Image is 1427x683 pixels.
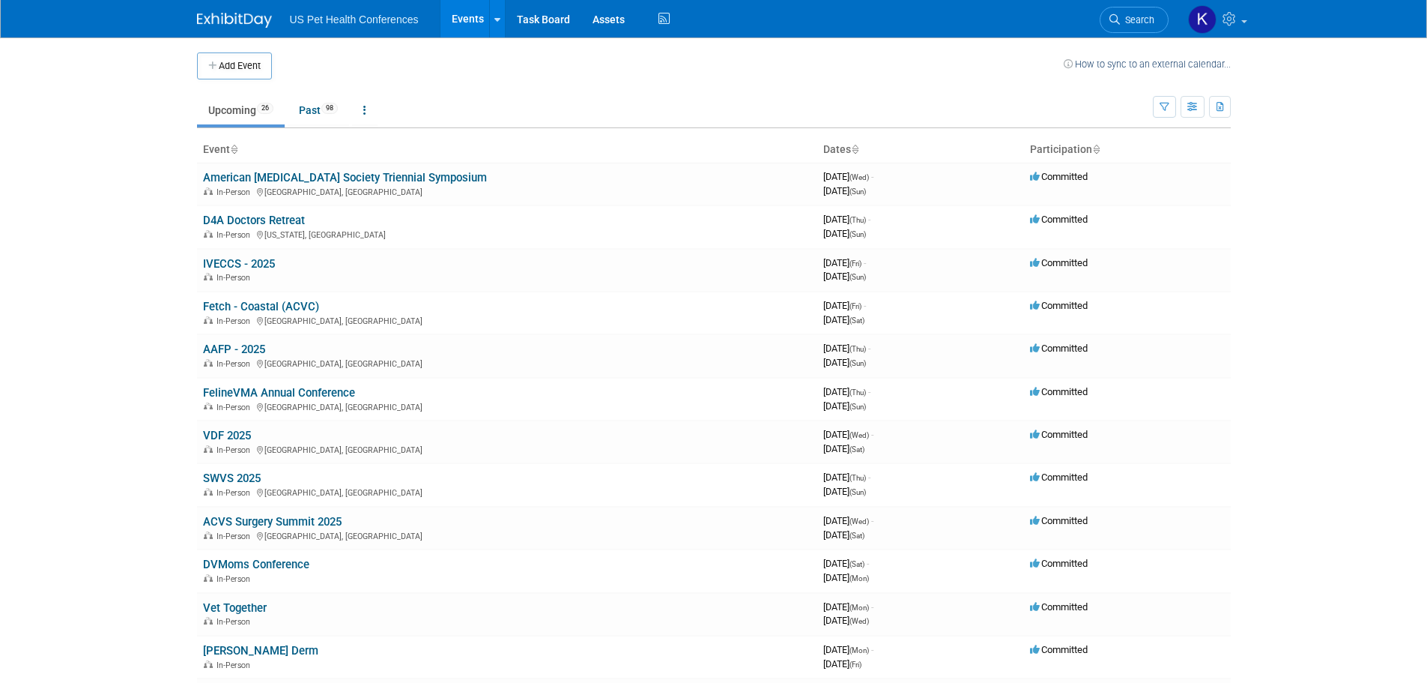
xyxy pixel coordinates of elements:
[1030,300,1088,311] span: Committed
[823,386,870,397] span: [DATE]
[203,443,811,455] div: [GEOGRAPHIC_DATA], [GEOGRAPHIC_DATA]
[204,532,213,539] img: In-Person Event
[203,357,811,369] div: [GEOGRAPHIC_DATA], [GEOGRAPHIC_DATA]
[1030,558,1088,569] span: Committed
[203,486,811,498] div: [GEOGRAPHIC_DATA], [GEOGRAPHIC_DATA]
[204,273,213,280] img: In-Person Event
[849,302,861,310] span: (Fri)
[216,574,255,584] span: In-Person
[871,644,873,655] span: -
[1120,14,1154,25] span: Search
[823,400,866,412] span: [DATE]
[1030,472,1088,483] span: Committed
[871,429,873,440] span: -
[197,96,285,124] a: Upcoming26
[203,171,487,184] a: American [MEDICAL_DATA] Society Triennial Symposium
[257,103,273,114] span: 26
[203,515,342,529] a: ACVS Surgery Summit 2025
[823,343,870,354] span: [DATE]
[216,316,255,326] span: In-Person
[868,386,870,397] span: -
[849,560,864,568] span: (Sat)
[203,400,811,412] div: [GEOGRAPHIC_DATA], [GEOGRAPHIC_DATA]
[204,187,213,195] img: In-Person Event
[849,259,861,268] span: (Fri)
[823,472,870,483] span: [DATE]
[216,359,255,369] span: In-Person
[849,532,864,540] span: (Sat)
[288,96,349,124] a: Past98
[823,644,873,655] span: [DATE]
[1030,171,1088,182] span: Committed
[204,617,213,625] img: In-Person Event
[203,228,811,240] div: [US_STATE], [GEOGRAPHIC_DATA]
[823,558,869,569] span: [DATE]
[216,445,255,455] span: In-Person
[216,488,255,498] span: In-Person
[849,574,869,583] span: (Mon)
[203,558,309,571] a: DVMoms Conference
[203,343,265,356] a: AAFP - 2025
[321,103,338,114] span: 98
[204,488,213,496] img: In-Person Event
[203,429,251,442] a: VDF 2025
[868,472,870,483] span: -
[1030,515,1088,526] span: Committed
[823,658,861,670] span: [DATE]
[823,185,866,196] span: [DATE]
[864,300,866,311] span: -
[1030,214,1088,225] span: Committed
[851,143,858,155] a: Sort by Start Date
[823,615,869,626] span: [DATE]
[823,486,866,497] span: [DATE]
[823,357,866,368] span: [DATE]
[203,214,305,227] a: D4A Doctors Retreat
[864,257,866,268] span: -
[849,445,864,454] span: (Sat)
[204,445,213,453] img: In-Person Event
[216,661,255,670] span: In-Person
[216,403,255,412] span: In-Person
[849,661,861,669] span: (Fri)
[823,429,873,440] span: [DATE]
[203,386,355,400] a: FelineVMA Annual Conference
[1030,343,1088,354] span: Committed
[817,137,1024,163] th: Dates
[1024,137,1231,163] th: Participation
[203,300,319,313] a: Fetch - Coastal (ACVC)
[216,617,255,627] span: In-Person
[849,187,866,196] span: (Sun)
[203,644,318,658] a: [PERSON_NAME] Derm
[197,137,817,163] th: Event
[871,601,873,613] span: -
[849,474,866,482] span: (Thu)
[1030,257,1088,268] span: Committed
[823,271,866,282] span: [DATE]
[1030,644,1088,655] span: Committed
[849,604,869,612] span: (Mon)
[230,143,237,155] a: Sort by Event Name
[871,515,873,526] span: -
[867,558,869,569] span: -
[203,472,261,485] a: SWVS 2025
[823,601,873,613] span: [DATE]
[849,431,869,439] span: (Wed)
[203,257,275,271] a: IVECCS - 2025
[823,443,864,454] span: [DATE]
[823,529,864,541] span: [DATE]
[216,273,255,283] span: In-Person
[849,488,866,496] span: (Sun)
[849,388,866,397] span: (Thu)
[849,316,864,325] span: (Sat)
[204,403,213,410] img: In-Person Event
[216,230,255,240] span: In-Person
[849,517,869,526] span: (Wed)
[204,316,213,324] img: In-Person Event
[849,230,866,238] span: (Sun)
[823,228,866,239] span: [DATE]
[203,601,267,615] a: Vet Together
[823,214,870,225] span: [DATE]
[849,646,869,655] span: (Mon)
[849,173,869,181] span: (Wed)
[868,343,870,354] span: -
